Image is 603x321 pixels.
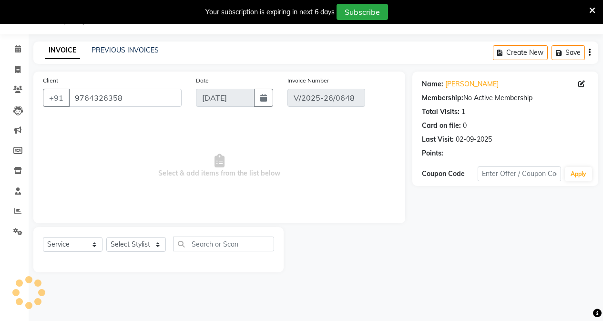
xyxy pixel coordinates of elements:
[422,135,454,145] div: Last Visit:
[422,93,463,103] div: Membership:
[173,237,274,251] input: Search or Scan
[69,89,182,107] input: Search by Name/Mobile/Email/Code
[565,167,592,181] button: Apply
[422,93,589,103] div: No Active Membership
[422,107,460,117] div: Total Visits:
[422,169,478,179] div: Coupon Code
[45,42,80,59] a: INVOICE
[422,148,443,158] div: Points:
[461,107,465,117] div: 1
[478,166,561,181] input: Enter Offer / Coupon Code
[445,79,499,89] a: [PERSON_NAME]
[422,121,461,131] div: Card on file:
[337,4,388,20] button: Subscribe
[196,76,209,85] label: Date
[205,7,335,17] div: Your subscription is expiring in next 6 days
[463,121,467,131] div: 0
[92,46,159,54] a: PREVIOUS INVOICES
[422,79,443,89] div: Name:
[456,135,492,145] div: 02-09-2025
[552,45,585,60] button: Save
[287,76,329,85] label: Invoice Number
[43,118,396,214] span: Select & add items from the list below
[43,89,70,107] button: +91
[493,45,548,60] button: Create New
[43,76,58,85] label: Client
